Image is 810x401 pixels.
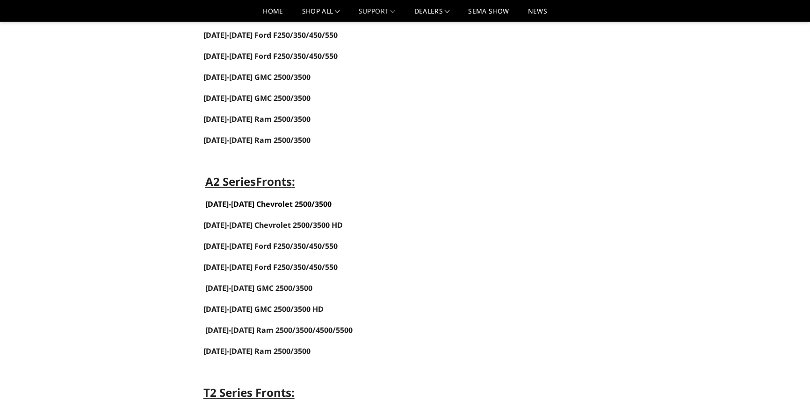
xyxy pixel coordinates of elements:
[528,8,547,21] a: News
[203,135,311,145] span: [DATE]-[DATE] Ram 2500/3500
[763,356,810,401] iframe: Chat Widget
[205,283,312,293] a: [DATE]-[DATE] GMC 2500/3500
[205,199,332,209] a: [DATE]-[DATE] Chevrolet 2500/3500
[203,385,295,400] strong: T2 Series Fronts:
[468,8,509,21] a: SEMA Show
[203,51,338,61] a: [DATE]-[DATE] Ford F250/350/450/550
[203,220,343,230] span: [DATE]-[DATE] Chevrolet 2500/3500 HD
[302,8,340,21] a: shop all
[263,8,283,21] a: Home
[203,30,338,40] a: [DATE]-[DATE] Ford F250/350/450/550
[203,114,311,124] a: [DATE]-[DATE] Ram 2500/3500
[203,262,338,272] a: [DATE]-[DATE] Ford F250/350/450/550
[203,347,311,356] a: [DATE]-[DATE] Ram 2500/3500
[203,305,324,314] a: [DATE]-[DATE] GMC 2500/3500 HD
[203,93,311,103] a: [DATE]-[DATE] GMC 2500/3500
[256,174,292,189] strong: Fronts
[203,346,311,356] span: [DATE]-[DATE] Ram 2500/3500
[414,8,450,21] a: Dealers
[203,241,338,251] a: [DATE]-[DATE] Ford F250/350/450/550
[203,136,311,145] a: [DATE]-[DATE] Ram 2500/3500
[203,221,343,230] a: [DATE]-[DATE] Chevrolet 2500/3500 HD
[203,304,324,314] span: [DATE]-[DATE] GMC 2500/3500 HD
[359,8,396,21] a: Support
[205,174,295,189] strong: A2 Series :
[203,72,311,82] a: [DATE]-[DATE] GMC 2500/3500
[205,325,353,335] a: [DATE]-[DATE] Ram 2500/3500/4500/5500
